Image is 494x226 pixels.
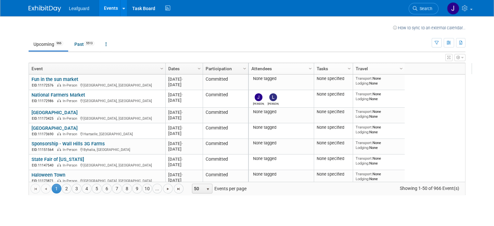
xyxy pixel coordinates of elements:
[168,146,200,152] div: [DATE]
[196,66,202,71] span: Column Settings
[203,108,248,123] td: Committed
[251,140,311,146] div: None tagged
[356,161,369,166] span: Lodging:
[41,184,51,193] a: Go to the previous page
[163,184,173,193] a: Go to the next page
[165,186,171,192] span: Go to the next page
[168,63,198,74] a: Dates
[32,110,78,115] a: [GEOGRAPHIC_DATA]
[269,93,277,101] img: Lovell Fields
[356,125,402,134] div: None None
[317,156,350,161] div: None specified
[356,140,373,145] span: Transport:
[174,184,184,193] a: Go to the last page
[168,156,200,162] div: [DATE]
[57,179,61,182] img: In-Person Event
[142,184,152,193] a: 10
[63,179,79,183] span: In-Person
[63,132,79,136] span: In-Person
[255,93,262,101] img: Josh Smith
[31,184,40,193] a: Go to the first page
[182,141,183,146] span: -
[356,140,402,150] div: None None
[203,139,248,154] td: Committed
[32,115,162,121] div: [GEOGRAPHIC_DATA], [GEOGRAPHIC_DATA]
[168,76,200,82] div: [DATE]
[356,92,402,101] div: None None
[182,92,183,97] span: -
[32,84,56,87] span: EID: 11172576
[168,131,200,136] div: [DATE]
[203,90,248,108] td: Committed
[168,110,200,115] div: [DATE]
[32,164,56,167] span: EID: 11147540
[52,184,61,193] span: 1
[168,162,200,167] div: [DATE]
[356,92,373,96] span: Transport:
[32,178,162,183] div: [GEOGRAPHIC_DATA], [GEOGRAPHIC_DATA]
[57,132,61,135] img: In-Person Event
[242,66,247,71] span: Column Settings
[203,154,248,170] td: Committed
[122,184,132,193] a: 8
[203,123,248,139] td: Committed
[32,92,85,98] a: National Farmers Market
[182,157,183,162] span: -
[251,125,311,130] div: None tagged
[317,172,350,177] div: None specified
[70,38,99,50] a: Past5513
[317,76,350,81] div: None specified
[82,184,92,193] a: 4
[205,187,210,192] span: select
[447,2,459,15] img: Jamie Chipman
[32,147,162,152] div: Byhalia, [GEOGRAPHIC_DATA]
[32,99,56,103] span: EID: 11172986
[356,130,369,134] span: Lodging:
[32,125,78,131] a: [GEOGRAPHIC_DATA]
[159,66,164,71] span: Column Settings
[196,63,203,73] a: Column Settings
[84,41,95,46] span: 5513
[356,172,402,181] div: None None
[158,63,166,73] a: Column Settings
[307,63,314,73] a: Column Settings
[92,184,102,193] a: 5
[69,6,89,11] span: Leafguard
[394,184,465,193] span: Showing 1-50 of 966 Event(s)
[72,184,82,193] a: 3
[63,83,79,87] span: In-Person
[182,172,183,177] span: -
[168,82,200,87] div: [DATE]
[102,184,112,193] a: 6
[251,172,311,177] div: None tagged
[57,148,61,151] img: In-Person Event
[317,63,348,74] a: Tasks
[32,141,105,147] a: Sponsorship - Wall Hills 3G Farms
[168,178,200,183] div: [DATE]
[168,98,200,103] div: [DATE]
[43,186,48,192] span: Go to the previous page
[347,66,352,71] span: Column Settings
[32,132,56,136] span: EID: 11173690
[168,172,200,178] div: [DATE]
[356,125,373,129] span: Transport:
[356,81,369,86] span: Lodging:
[251,76,311,81] div: None tagged
[317,125,350,130] div: None specified
[241,63,248,73] a: Column Settings
[251,156,311,161] div: None tagged
[132,184,142,193] a: 9
[29,38,68,50] a: Upcoming966
[32,179,56,183] span: EID: 11173871
[176,186,181,192] span: Go to the last page
[55,41,63,46] span: 966
[346,63,353,73] a: Column Settings
[317,92,350,97] div: None specified
[356,156,402,166] div: None None
[63,116,79,121] span: In-Person
[152,184,162,193] a: ...
[168,141,200,146] div: [DATE]
[417,6,432,11] span: Search
[399,66,404,71] span: Column Settings
[182,77,183,82] span: -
